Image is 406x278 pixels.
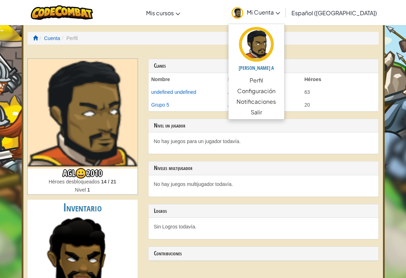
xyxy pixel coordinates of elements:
[60,35,78,42] li: Perfil
[302,98,378,111] td: 20
[228,86,284,96] a: Configuración
[154,123,373,129] h3: Nivel un jugador
[151,102,169,108] a: Grupo 5
[31,5,93,20] img: CodeCombat logo
[302,86,378,98] td: 63
[87,187,90,193] strong: 1
[149,73,225,86] th: Nombre
[232,7,243,19] img: avatar
[154,181,373,188] p: No hay juegos multijugador todavía.
[154,165,373,171] h3: Niveles multijugador
[228,26,284,75] a: [PERSON_NAME] A
[228,75,284,86] a: Perfil
[49,179,101,185] span: Héroes desbloqueados
[154,208,373,214] h3: Logros
[291,9,377,17] span: Español ([GEOGRAPHIC_DATA])
[154,138,373,145] p: No hay juegos para un jugador todavía.
[228,107,284,118] a: Salir
[44,35,60,41] a: Cuenta
[154,63,373,69] h3: Clanes
[239,27,274,62] img: avatar
[288,3,380,22] a: Español ([GEOGRAPHIC_DATA])
[75,187,87,193] span: Nivel
[237,97,276,106] span: Notificaciones
[228,96,284,107] a: Notificaciones
[154,250,373,257] h3: Contribuciones
[154,223,373,230] p: Sin Logros todavía.
[146,9,174,17] span: Mis cursos
[247,8,280,16] span: Mi Cuenta
[225,73,302,86] th: Líder del Clan
[302,73,378,86] th: Héroes
[143,3,184,22] a: Mis cursos
[235,65,277,70] h5: [PERSON_NAME] A
[28,169,138,178] h3: AGL😀2010
[151,89,196,95] a: undefined undefined
[28,200,138,216] h2: Inventario
[228,1,284,24] a: Mi Cuenta
[101,179,116,185] strong: 14 / 21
